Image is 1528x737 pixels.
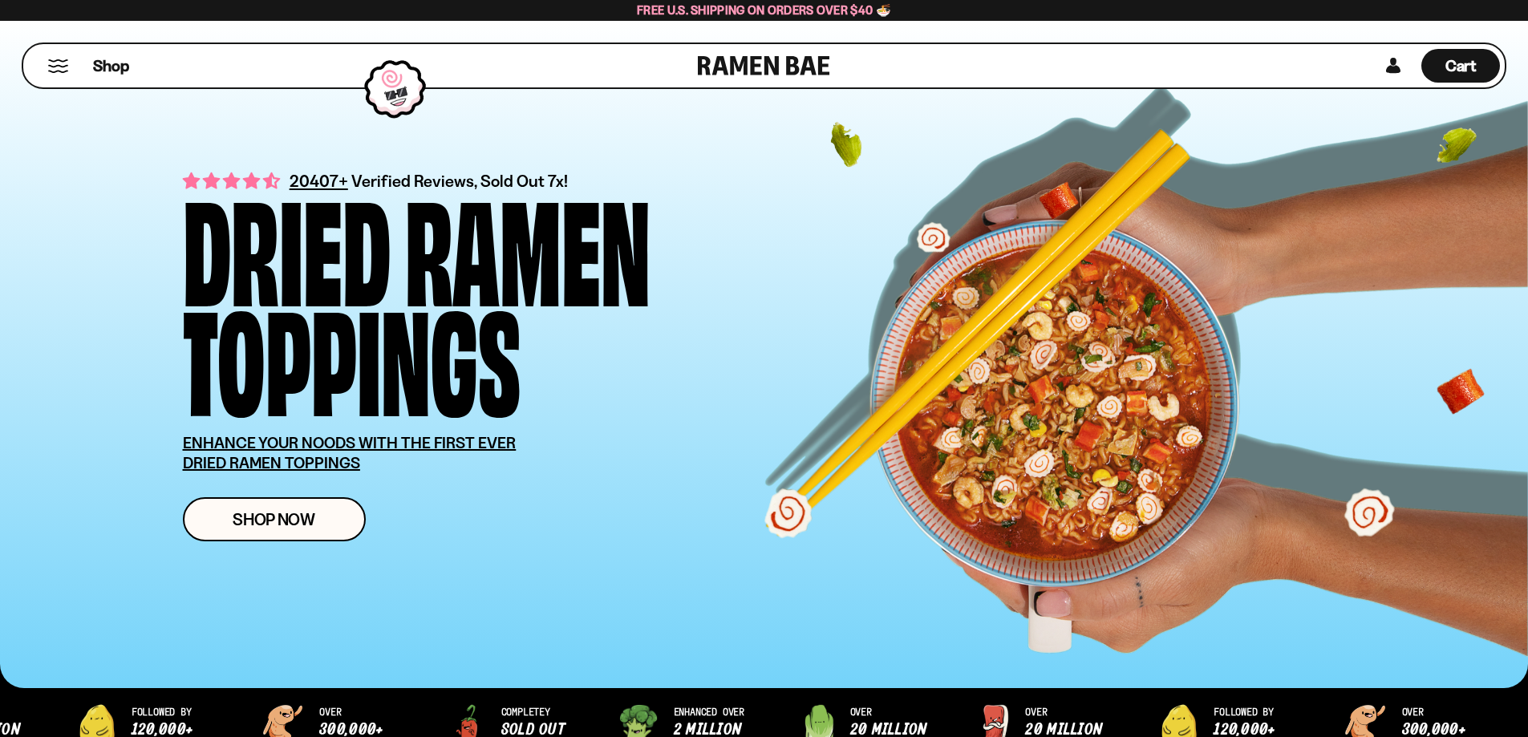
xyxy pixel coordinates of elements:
[93,55,129,77] span: Shop
[637,2,891,18] span: Free U.S. Shipping on Orders over $40 🍜
[183,189,391,299] div: Dried
[47,59,69,73] button: Mobile Menu Trigger
[93,49,129,83] a: Shop
[405,189,651,299] div: Ramen
[1445,56,1477,75] span: Cart
[1421,44,1500,87] div: Cart
[183,299,521,409] div: Toppings
[233,511,315,528] span: Shop Now
[183,497,366,541] a: Shop Now
[183,433,517,472] u: ENHANCE YOUR NOODS WITH THE FIRST EVER DRIED RAMEN TOPPINGS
